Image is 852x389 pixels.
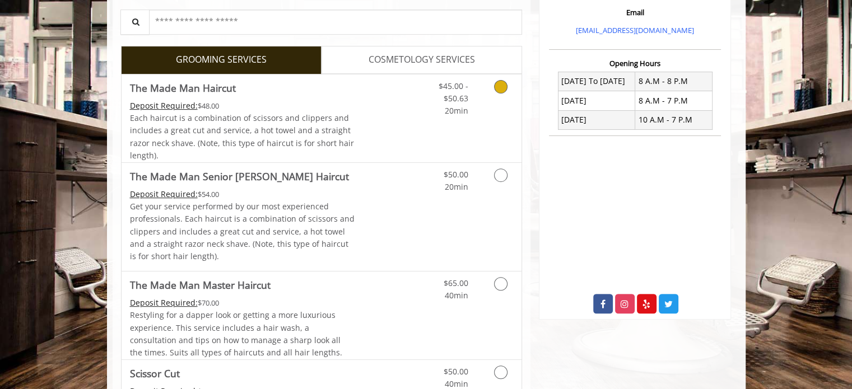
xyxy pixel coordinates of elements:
[120,10,150,35] button: Service Search
[444,105,468,116] span: 20min
[438,81,468,104] span: $45.00 - $50.63
[176,53,267,67] span: GROOMING SERVICES
[576,25,694,35] a: [EMAIL_ADDRESS][DOMAIN_NAME]
[443,169,468,180] span: $50.00
[552,8,718,16] h3: Email
[635,72,713,91] td: 8 A.M - 8 P.M
[130,365,180,381] b: Scissor Cut
[130,100,355,112] div: $48.00
[130,188,355,200] div: $54.00
[549,59,721,67] h3: Opening Hours
[130,277,271,293] b: The Made Man Master Haircut
[443,366,468,377] span: $50.00
[444,378,468,389] span: 40min
[635,110,713,129] td: 10 A.M - 7 P.M
[444,290,468,301] span: 40min
[130,168,349,184] b: The Made Man Senior [PERSON_NAME] Haircut
[635,91,713,110] td: 8 A.M - 7 P.M
[443,278,468,288] span: $65.00
[130,100,198,111] span: This service needs some Advance to be paid before we block your appointment
[130,310,342,358] span: Restyling for a dapper look or getting a more luxurious experience. This service includes a hair ...
[130,200,355,263] p: Get your service performed by our most experienced professionals. Each haircut is a combination o...
[558,110,635,129] td: [DATE]
[558,91,635,110] td: [DATE]
[558,72,635,91] td: [DATE] To [DATE]
[130,297,198,308] span: This service needs some Advance to be paid before we block your appointment
[369,53,475,67] span: COSMETOLOGY SERVICES
[130,113,354,161] span: Each haircut is a combination of scissors and clippers and includes a great cut and service, a ho...
[130,297,355,309] div: $70.00
[130,80,236,96] b: The Made Man Haircut
[444,181,468,192] span: 20min
[130,189,198,199] span: This service needs some Advance to be paid before we block your appointment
